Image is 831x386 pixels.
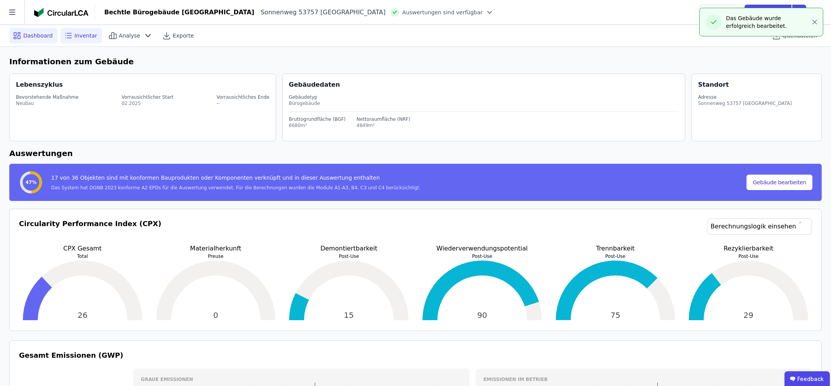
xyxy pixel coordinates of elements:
div: Bevorstehende Maßnahme [16,94,79,100]
div: Standort [698,80,729,89]
span: Dashboard [23,32,53,39]
div: Bruttogrundfläche (BGF) [289,116,346,122]
div: Bürogebäude [289,100,679,106]
h3: Emissionen im betrieb [483,376,804,383]
h6: Auswertungen [9,148,822,159]
div: -- [217,100,269,106]
div: Das Gebäude wurde erfolgreich bearbeitet. [726,14,810,30]
p: Total [19,253,146,259]
div: Gebäudedaten [289,80,685,89]
div: Gebäudetyp [289,94,679,100]
div: Das System hat DGNB 2023 konforme A2 EPDs für die Auswertung verwendet. Für die Berechnungen wurd... [51,185,421,191]
div: Lebenszyklus [16,80,63,89]
div: 6680m² [289,122,346,129]
div: Nettoraumfläche (NRF) [357,116,410,122]
span: Inventar [74,32,97,39]
p: Preuse [152,253,279,259]
div: Neubau [16,100,79,106]
p: Materialherkunft [152,244,279,253]
p: Wiederverwendungspotential [419,244,546,253]
p: Post-Use [552,253,679,259]
span: Analyse [119,32,140,39]
span: Auswertungen sind verfügbar [402,9,483,16]
span: 47% [26,179,37,185]
p: CPX Gesamt [19,244,146,253]
div: Vorrausichtliches Ende [217,94,269,100]
h6: Informationen zum Gebäude [9,56,822,67]
div: Sonnenweg 53757 [GEOGRAPHIC_DATA] [698,100,792,106]
div: Vorrausichtlicher Start [122,94,174,100]
img: Concular [34,8,88,17]
p: Post-Use [419,253,546,259]
div: Bechtle Bürogebäude [GEOGRAPHIC_DATA] [104,8,254,17]
h3: Circularity Performance Index (CPX) [19,218,161,244]
span: Exporte [173,32,194,39]
p: Demontiertbarkeit [285,244,412,253]
div: 4849m² [357,122,410,129]
p: Rezyklierbarkeit [685,244,812,253]
div: 02.2025 [122,100,174,106]
p: Post-Use [685,253,812,259]
p: Post-Use [285,253,412,259]
button: Teilen [700,5,740,20]
div: Adresse [698,94,792,100]
a: Berechnungslogik einsehen [707,218,812,235]
div: 17 von 36 Objekten sind mit konformen Bauprodukten oder Komponenten verknüpft und in dieser Auswe... [51,174,421,185]
h3: Gesamt Emissionen (GWP) [19,350,812,361]
p: Trennbarkeit [552,244,679,253]
h3: Graue Emissionen [141,376,462,383]
button: Gebäude bearbeiten [747,175,812,190]
div: Sonnenweg 53757 [GEOGRAPHIC_DATA] [254,8,386,17]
